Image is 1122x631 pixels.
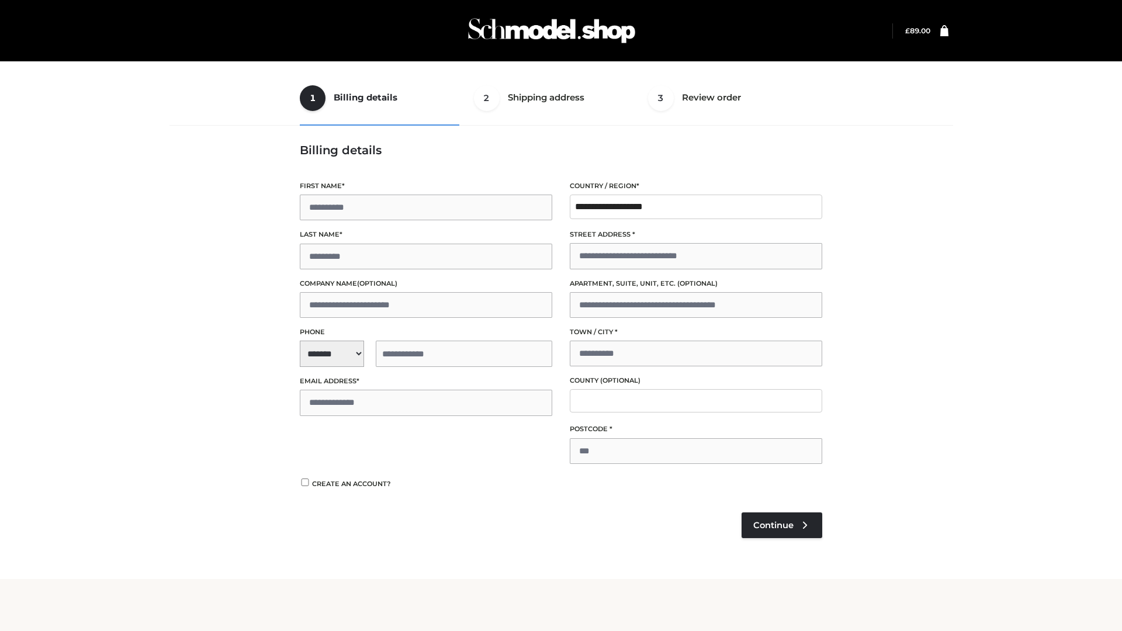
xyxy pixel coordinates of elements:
[300,181,552,192] label: First name
[677,279,718,287] span: (optional)
[312,480,391,488] span: Create an account?
[300,278,552,289] label: Company name
[300,229,552,240] label: Last name
[300,143,822,157] h3: Billing details
[905,26,930,35] bdi: 89.00
[570,229,822,240] label: Street address
[905,26,910,35] span: £
[905,26,930,35] a: £89.00
[742,512,822,538] a: Continue
[300,376,552,387] label: Email address
[570,278,822,289] label: Apartment, suite, unit, etc.
[753,520,794,531] span: Continue
[570,327,822,338] label: Town / City
[570,181,822,192] label: Country / Region
[300,327,552,338] label: Phone
[464,8,639,54] img: Schmodel Admin 964
[357,279,397,287] span: (optional)
[600,376,640,384] span: (optional)
[570,375,822,386] label: County
[570,424,822,435] label: Postcode
[300,479,310,486] input: Create an account?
